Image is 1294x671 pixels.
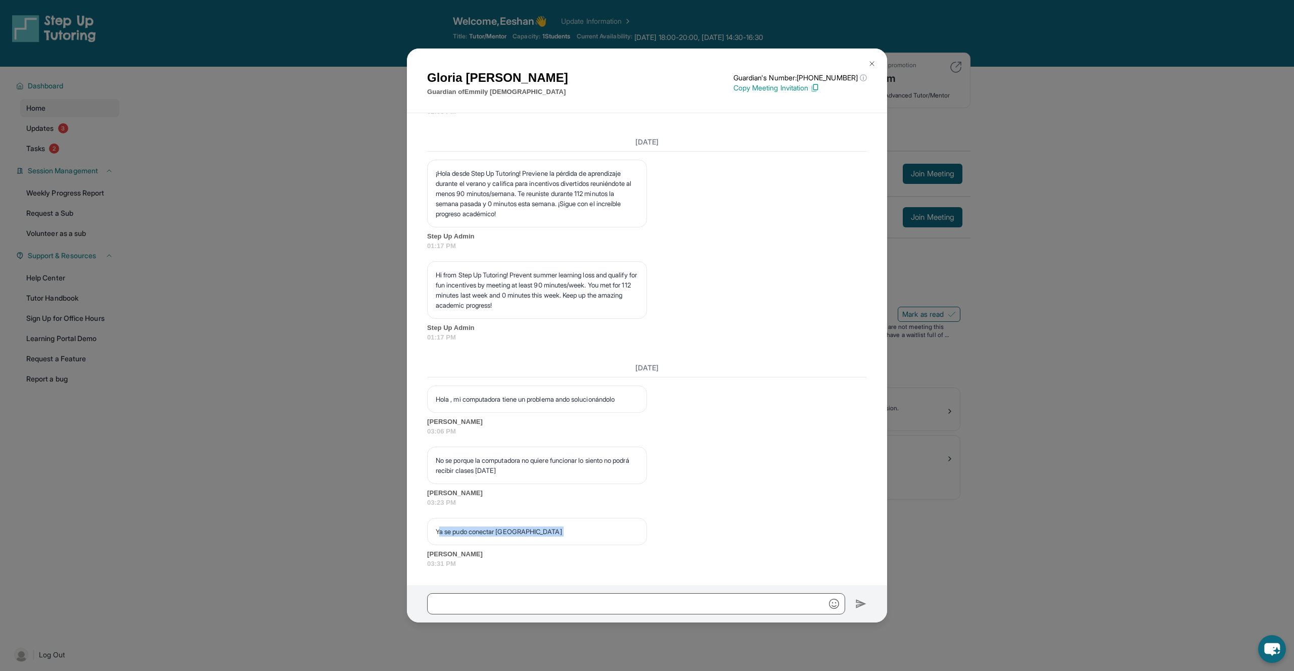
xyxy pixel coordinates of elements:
span: [PERSON_NAME] [427,549,867,559]
span: 01:17 PM [427,241,867,251]
p: ¡Hola desde Step Up Tutoring! Previene la pérdida de aprendizaje durante el verano y califica par... [436,168,638,219]
p: Guardian of Emmily [DEMOGRAPHIC_DATA] [427,87,568,97]
span: 03:23 PM [427,498,867,508]
h1: Gloria [PERSON_NAME] [427,69,568,87]
p: Ya se pudo conectar [GEOGRAPHIC_DATA] [436,526,638,537]
h3: [DATE] [427,137,867,147]
span: 01:17 PM [427,332,867,343]
span: Step Up Admin [427,323,867,333]
span: 03:31 PM [427,559,867,569]
span: Step Up Admin [427,231,867,242]
p: Hi from Step Up Tutoring! Prevent summer learning loss and qualify for fun incentives by meeting ... [436,270,638,310]
h3: [DATE] [427,363,867,373]
p: No se porque la computadora no quiere funcionar lo siento no podrá recibir clases [DATE] [436,455,638,475]
img: Emoji [829,599,839,609]
span: [PERSON_NAME] [427,488,867,498]
img: Send icon [855,598,867,610]
span: [PERSON_NAME] [427,417,867,427]
span: ⓘ [860,73,867,83]
span: 03:06 PM [427,426,867,437]
img: Close Icon [868,60,876,68]
button: chat-button [1258,635,1286,663]
p: Copy Meeting Invitation [733,83,867,93]
p: Hola , mi computadora tiene un problema ando solucionándolo [436,394,638,404]
img: Copy Icon [810,83,819,92]
p: Guardian's Number: [PHONE_NUMBER] [733,73,867,83]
